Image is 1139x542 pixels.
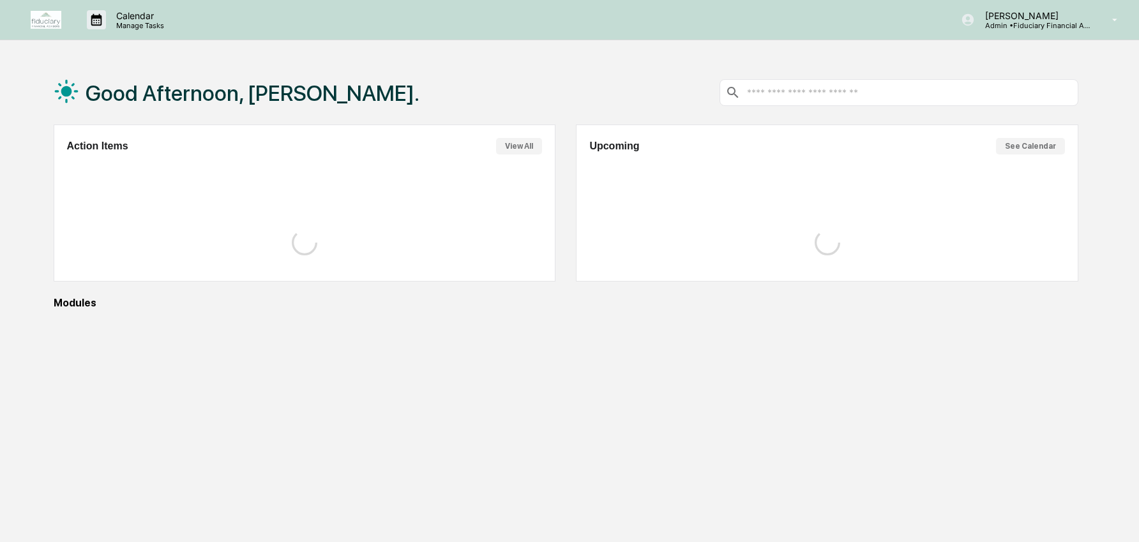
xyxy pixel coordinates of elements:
[589,140,639,152] h2: Upcoming
[975,10,1094,21] p: [PERSON_NAME]
[31,11,61,29] img: logo
[106,10,170,21] p: Calendar
[86,80,419,106] h1: Good Afternoon, [PERSON_NAME].
[54,297,1079,309] div: Modules
[67,140,128,152] h2: Action Items
[996,138,1065,154] button: See Calendar
[975,21,1094,30] p: Admin • Fiduciary Financial Advisors
[496,138,542,154] button: View All
[106,21,170,30] p: Manage Tasks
